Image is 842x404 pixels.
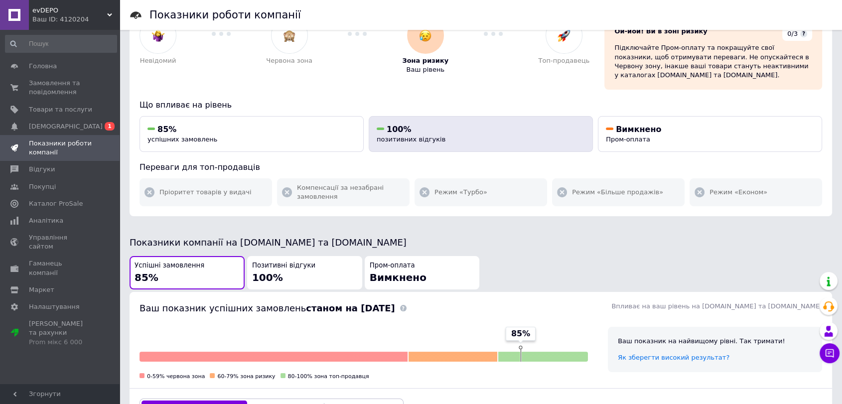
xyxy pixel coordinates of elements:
[306,303,395,313] b: станом на [DATE]
[406,65,444,74] span: Ваш рівень
[266,56,312,65] span: Червона зона
[283,29,295,42] img: :see_no_evil:
[365,256,480,289] button: Пром-оплатаВимкнено
[782,27,812,41] div: 0/3
[614,43,812,80] div: Підключайте Пром-оплату та покращуйте свої показники, щоб отримувати переваги. Не опускайтеся в Ч...
[29,319,92,347] span: [PERSON_NAME] та рахунки
[511,328,530,339] span: 85%
[147,373,205,380] span: 0-59% червона зона
[598,116,822,152] button: ВимкненоПром-оплата
[29,216,63,225] span: Аналітика
[558,29,570,42] img: :rocket:
[370,261,415,270] span: Пром-оплата
[29,62,57,71] span: Головна
[140,303,395,313] span: Ваш показник успішних замовлень
[140,56,176,65] span: Невідомий
[616,125,661,134] span: Вимкнено
[147,135,217,143] span: успішних замовлень
[618,337,812,346] div: Ваш показник на найвищому рівні. Так тримати!
[29,105,92,114] span: Товари та послуги
[434,188,487,197] span: Режим «Турбо»
[159,188,252,197] span: Пріоритет товарів у видачі
[5,35,117,53] input: Пошук
[614,27,707,35] span: Ой-йой! Ви в зоні ризику
[140,100,232,110] span: Що впливає на рівень
[800,30,807,37] span: ?
[419,29,431,42] img: :disappointed_relieved:
[709,188,767,197] span: Режим «Економ»
[820,343,840,363] button: Чат з покупцем
[29,165,55,174] span: Відгуки
[29,285,54,294] span: Маркет
[152,29,164,42] img: :woman-shrugging:
[135,271,158,283] span: 85%
[105,122,115,131] span: 1
[130,237,407,248] span: Показники компанії на [DOMAIN_NAME] та [DOMAIN_NAME]
[369,116,593,152] button: 100%позитивних відгуків
[149,9,301,21] h1: Показники роботи компанії
[217,373,275,380] span: 60-79% зона ризику
[32,15,120,24] div: Ваш ID: 4120204
[157,125,176,134] span: 85%
[29,122,103,131] span: [DEMOGRAPHIC_DATA]
[297,183,405,201] span: Компенсації за незабрані замовлення
[140,116,364,152] button: 85%успішних замовлень
[29,79,92,97] span: Замовлення та повідомлення
[402,56,448,65] span: Зона ризику
[140,162,260,172] span: Переваги для топ-продавців
[130,256,245,289] button: Успішні замовлення85%
[252,261,315,270] span: Позитивні відгуки
[29,199,83,208] span: Каталог ProSale
[377,135,445,143] span: позитивних відгуків
[29,338,92,347] div: Prom мікс 6 000
[288,373,369,380] span: 80-100% зона топ-продавця
[370,271,426,283] span: Вимкнено
[252,271,283,283] span: 100%
[29,182,56,191] span: Покупці
[29,259,92,277] span: Гаманець компанії
[606,135,650,143] span: Пром-оплата
[32,6,107,15] span: evDEPO
[29,233,92,251] span: Управління сайтом
[387,125,411,134] span: 100%
[135,261,204,270] span: Успішні замовлення
[29,139,92,157] span: Показники роботи компанії
[29,302,80,311] span: Налаштування
[618,354,729,361] a: Як зберегти високий результат?
[572,188,663,197] span: Режим «Більше продажів»
[247,256,362,289] button: Позитивні відгуки100%
[611,302,822,310] span: Впливає на ваш рівень на [DOMAIN_NAME] та [DOMAIN_NAME]
[538,56,589,65] span: Топ-продавець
